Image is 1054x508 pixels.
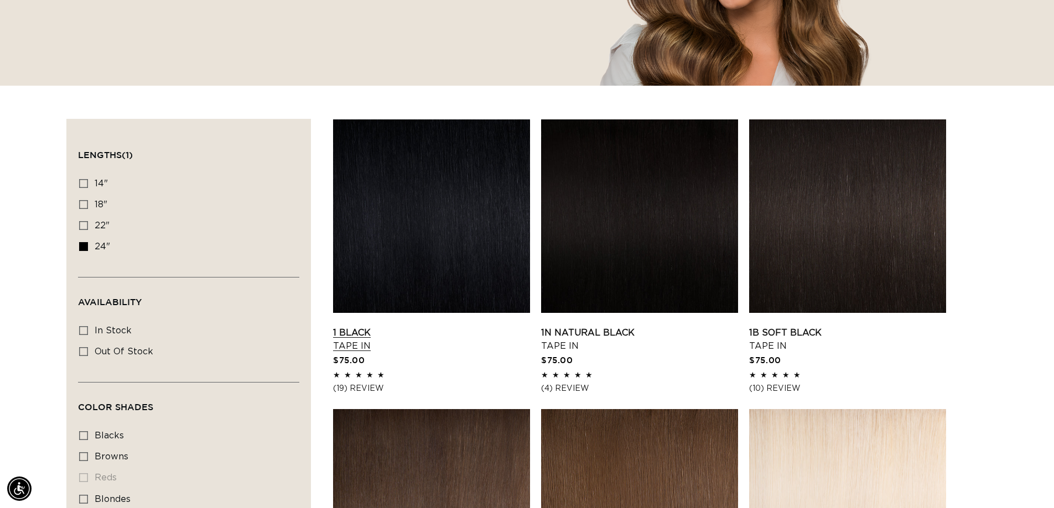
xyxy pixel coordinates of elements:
summary: Availability (0 selected) [78,277,299,317]
span: blacks [95,431,124,440]
span: blondes [95,495,131,504]
span: 14" [95,179,108,188]
span: In stock [95,326,132,335]
span: 18" [95,200,107,209]
span: Lengths [78,150,133,160]
span: Color Shades [78,402,153,412]
summary: Lengths (1 selected) [78,130,299,170]
span: Out of stock [95,347,153,356]
span: (1) [122,150,133,160]
a: 1B Soft Black Tape In [749,326,946,353]
a: 1N Natural Black Tape In [541,326,738,353]
summary: Color Shades (0 selected) [78,383,299,422]
span: Availability [78,297,142,307]
div: Accessibility Menu [7,476,32,501]
a: 1 Black Tape In [333,326,530,353]
span: browns [95,452,128,461]
span: 22" [95,221,110,230]
span: 24" [95,242,110,251]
